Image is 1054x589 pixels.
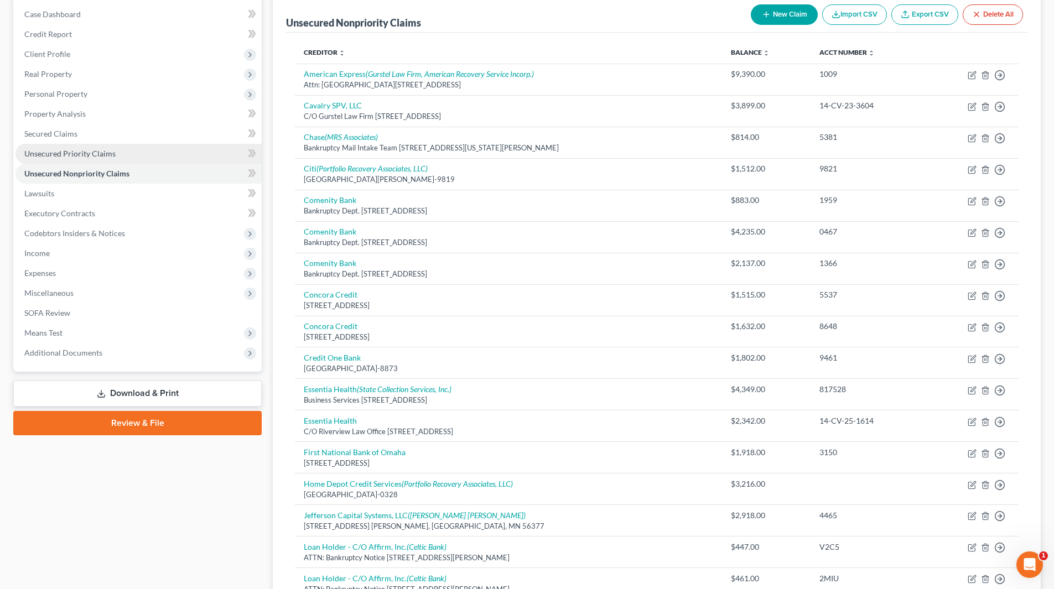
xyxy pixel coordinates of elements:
[304,458,713,468] div: [STREET_ADDRESS]
[763,50,770,56] i: unfold_more
[819,510,916,521] div: 4465
[819,573,916,584] div: 2MIU
[15,144,262,164] a: Unsecured Priority Claims
[731,352,802,363] div: $1,802.00
[304,195,356,205] a: Comenity Bank
[304,510,526,520] a: Jefferson Capital Systems, LLC([PERSON_NAME] [PERSON_NAME])
[819,69,916,80] div: 1009
[304,384,451,394] a: Essentia Health(State Collection Services, Inc.)
[357,384,451,394] i: (State Collection Services, Inc.)
[304,479,513,488] a: Home Depot Credit Services(Portfolio Recovery Associates, LLC)
[304,416,357,425] a: Essentia Health
[15,124,262,144] a: Secured Claims
[24,268,56,278] span: Expenses
[402,479,513,488] i: (Portfolio Recovery Associates, LLC)
[963,4,1023,25] button: Delete All
[304,321,357,331] a: Concora Credit
[304,227,356,236] a: Comenity Bank
[304,426,713,437] div: C/O Riverview Law Office [STREET_ADDRESS]
[24,149,116,158] span: Unsecured Priority Claims
[24,348,102,357] span: Additional Documents
[24,69,72,79] span: Real Property
[819,100,916,111] div: 14-CV-23-3604
[366,69,534,79] i: (Gurstel Law Firm, American Recovery Service Incorp.)
[891,4,958,25] a: Export CSV
[304,237,713,248] div: Bankruptcy Dept. [STREET_ADDRESS]
[819,384,916,395] div: 817528
[24,288,74,298] span: Miscellaneous
[304,395,713,405] div: Business Services [STREET_ADDRESS]
[819,415,916,426] div: 14-CV-25-1614
[24,228,125,238] span: Codebtors Insiders & Notices
[304,489,713,500] div: [GEOGRAPHIC_DATA]-0328
[304,111,713,122] div: C/O Gurstel Law Firm [STREET_ADDRESS]
[15,24,262,44] a: Credit Report
[819,48,875,56] a: Acct Number unfold_more
[819,132,916,143] div: 5381
[286,16,421,29] div: Unsecured Nonpriority Claims
[304,143,713,153] div: Bankruptcy Mail Intake Team [STREET_ADDRESS][US_STATE][PERSON_NAME]
[304,174,713,185] div: [GEOGRAPHIC_DATA][PERSON_NAME]-9819
[304,332,713,342] div: [STREET_ADDRESS]
[1039,551,1048,560] span: 1
[15,4,262,24] a: Case Dashboard
[304,290,357,299] a: Concora Credit
[24,209,95,218] span: Executory Contracts
[731,384,802,395] div: $4,349.00
[24,189,54,198] span: Lawsuits
[731,478,802,489] div: $3,216.00
[868,50,875,56] i: unfold_more
[731,195,802,206] div: $883.00
[731,289,802,300] div: $1,515.00
[24,129,77,138] span: Secured Claims
[819,541,916,552] div: V2C5
[407,542,446,551] i: (Celtic Bank)
[15,184,262,204] a: Lawsuits
[731,69,802,80] div: $9,390.00
[24,169,129,178] span: Unsecured Nonpriority Claims
[15,164,262,184] a: Unsecured Nonpriority Claims
[731,100,802,111] div: $3,899.00
[819,258,916,269] div: 1366
[731,132,802,143] div: $814.00
[24,9,81,19] span: Case Dashboard
[24,248,50,258] span: Income
[304,353,361,362] a: Credit One Bank
[304,521,713,531] div: [STREET_ADDRESS] [PERSON_NAME], [GEOGRAPHIC_DATA], MN 56377
[819,226,916,237] div: 0467
[24,89,87,98] span: Personal Property
[304,101,362,110] a: Cavalry SPV, LLC
[731,321,802,332] div: $1,632.00
[304,132,378,142] a: Chase(MRS Associates)
[731,258,802,269] div: $2,137.00
[822,4,887,25] button: Import CSV
[304,164,428,173] a: Citi(Portfolio Recovery Associates, LLC)
[819,447,916,458] div: 3150
[304,269,713,279] div: Bankruptcy Dept. [STREET_ADDRESS]
[304,552,713,563] div: ATTN: Bankruptcy Notice [STREET_ADDRESS][PERSON_NAME]
[407,574,446,583] i: (Celtic Bank)
[1016,551,1043,578] iframe: Intercom live chat
[24,109,86,118] span: Property Analysis
[304,447,406,457] a: First National Bank of Omaha
[731,510,802,521] div: $2,918.00
[304,363,713,374] div: [GEOGRAPHIC_DATA]-8873
[24,328,63,337] span: Means Test
[24,49,70,59] span: Client Profile
[819,352,916,363] div: 9461
[819,321,916,332] div: 8648
[304,574,446,583] a: Loan Holder - C/O Affirm, Inc.(Celtic Bank)
[731,48,770,56] a: Balance unfold_more
[15,204,262,223] a: Executory Contracts
[304,69,534,79] a: American Express(Gurstel Law Firm, American Recovery Service Incorp.)
[24,29,72,39] span: Credit Report
[304,258,356,268] a: Comenity Bank
[819,163,916,174] div: 9821
[13,411,262,435] a: Review & File
[15,104,262,124] a: Property Analysis
[819,289,916,300] div: 5537
[24,308,70,317] span: SOFA Review
[304,206,713,216] div: Bankruptcy Dept. [STREET_ADDRESS]
[751,4,818,25] button: New Claim
[304,542,446,551] a: Loan Holder - C/O Affirm, Inc.(Celtic Bank)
